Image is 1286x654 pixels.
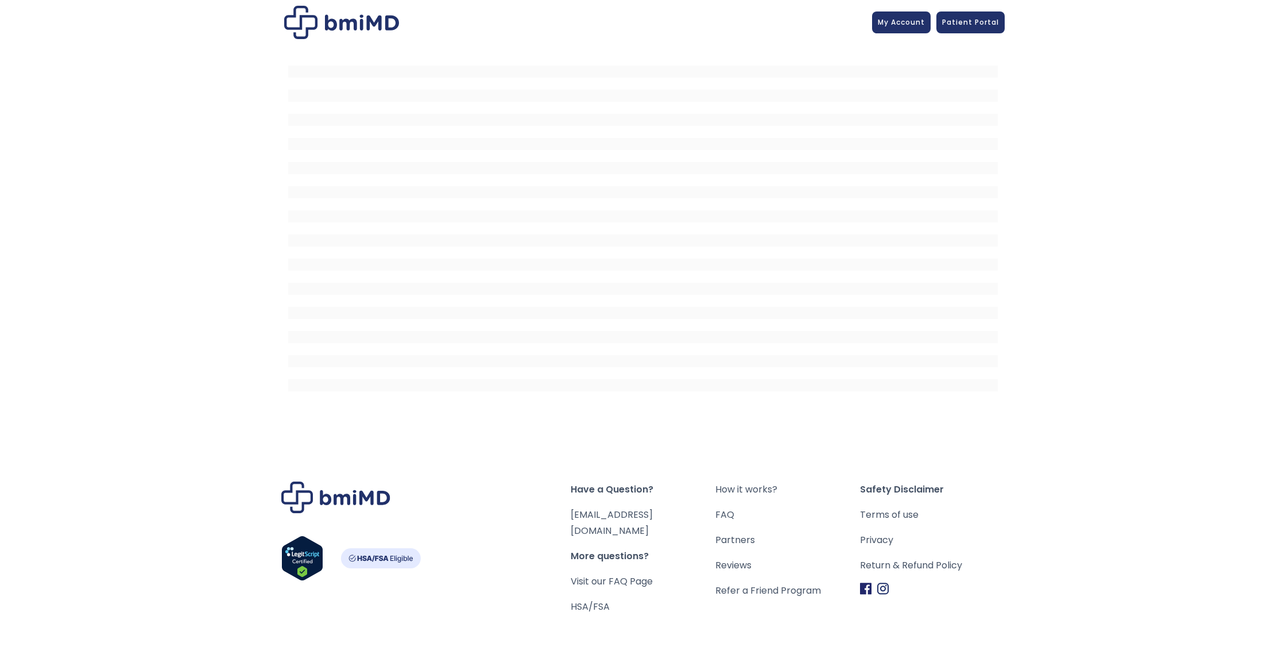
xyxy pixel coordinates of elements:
span: Safety Disclaimer [860,482,1005,498]
a: Patient Portal [936,11,1005,33]
img: Facebook [860,583,871,595]
a: Partners [715,532,860,548]
a: Refer a Friend Program [715,583,860,599]
a: Visit our FAQ Page [571,575,653,588]
iframe: MDI Patient Messaging Portal [288,53,998,398]
span: More questions? [571,548,715,564]
a: How it works? [715,482,860,498]
img: Instagram [877,583,889,595]
a: HSA/FSA [571,600,610,613]
span: Have a Question? [571,482,715,498]
a: [EMAIL_ADDRESS][DOMAIN_NAME] [571,508,653,537]
a: Reviews [715,557,860,574]
a: Verify LegitScript Approval for www.bmimd.com [281,536,323,586]
a: FAQ [715,507,860,523]
a: My Account [872,11,931,33]
a: Return & Refund Policy [860,557,1005,574]
a: Privacy [860,532,1005,548]
img: Patient Messaging Portal [284,6,399,39]
span: Patient Portal [942,17,999,27]
img: HSA-FSA [340,548,421,568]
img: Verify Approval for www.bmimd.com [281,536,323,581]
a: Terms of use [860,507,1005,523]
span: My Account [878,17,925,27]
img: Brand Logo [281,482,390,513]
